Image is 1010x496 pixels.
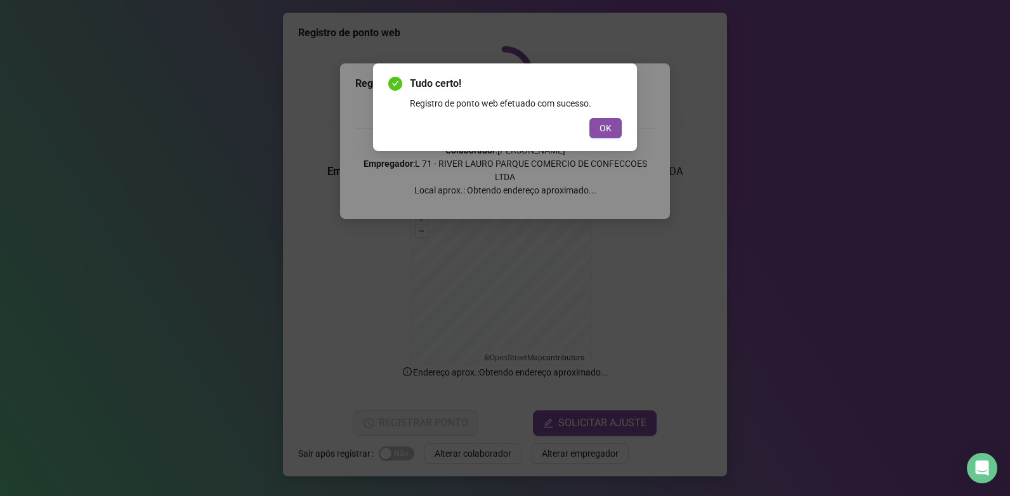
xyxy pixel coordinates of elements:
div: Registro de ponto web efetuado com sucesso. [410,96,622,110]
button: OK [589,118,622,138]
span: Tudo certo! [410,76,622,91]
div: Open Intercom Messenger [967,453,997,483]
span: check-circle [388,77,402,91]
span: OK [600,121,612,135]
